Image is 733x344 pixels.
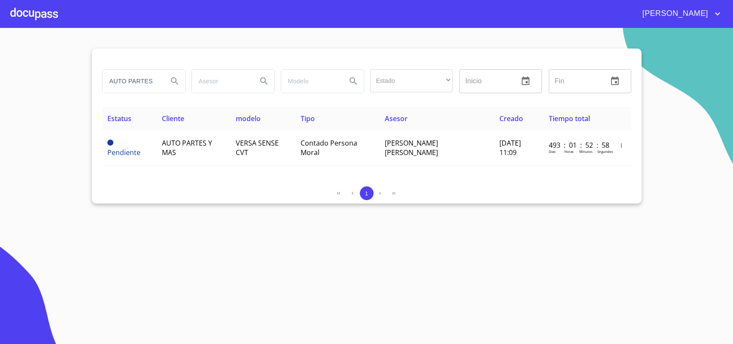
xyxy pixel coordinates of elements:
input: search [281,70,340,93]
button: Search [254,71,274,91]
span: Creado [499,114,523,123]
p: Horas [564,149,574,154]
span: AUTO PARTES Y MAS [162,138,212,157]
p: 493 : 01 : 52 : 58 [549,140,607,150]
span: Asesor [385,114,408,123]
button: Search [343,71,364,91]
span: Pendiente [107,148,140,157]
span: Estatus [107,114,131,123]
span: Tiempo total [549,114,590,123]
span: [DATE] 11:09 [499,138,521,157]
span: Tipo [301,114,315,123]
span: [PERSON_NAME] [636,7,712,21]
span: [PERSON_NAME] [PERSON_NAME] [385,138,438,157]
span: Contado Persona Moral [301,138,357,157]
div: ​ [370,69,453,92]
span: modelo [236,114,261,123]
span: Pendiente [107,140,113,146]
button: 1 [360,186,374,200]
span: VERSA SENSE CVT [236,138,279,157]
button: Search [164,71,185,91]
p: Segundos [597,149,613,154]
button: account of current user [636,7,723,21]
input: search [192,70,250,93]
span: 1 [365,190,368,197]
p: Minutos [579,149,593,154]
p: Dias [549,149,556,154]
span: Cliente [162,114,184,123]
input: search [103,70,161,93]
